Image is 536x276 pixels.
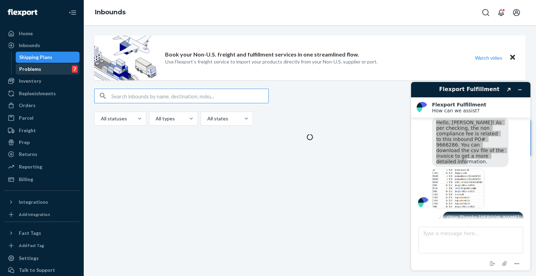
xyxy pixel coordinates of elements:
[66,6,80,20] button: Close Navigation
[100,115,101,122] input: All statuses
[4,253,80,264] a: Settings
[19,255,39,262] div: Settings
[4,100,80,111] a: Orders
[19,163,42,170] div: Reporting
[19,230,41,237] div: Fast Tags
[509,6,523,20] button: Open account menu
[4,161,80,172] a: Reporting
[508,53,517,63] button: Close
[19,30,33,37] div: Home
[19,199,48,206] div: Integrations
[19,77,41,84] div: Inventory
[19,243,44,248] div: Add Fast Tag
[19,127,36,134] div: Freight
[8,9,37,16] img: Flexport logo
[4,227,80,239] button: Fast Tags
[494,6,508,20] button: Open notifications
[405,76,536,276] iframe: Find more information here
[4,40,80,51] a: Inbounds
[19,176,33,183] div: Billing
[89,2,131,23] ol: breadcrumbs
[4,125,80,136] a: Freight
[19,139,30,146] div: Prep
[155,115,156,122] input: All types
[19,90,56,97] div: Replenishments
[4,196,80,208] button: Integrations
[19,114,33,121] div: Parcel
[4,264,80,276] button: Talk to Support
[19,66,41,73] div: Problems
[479,6,493,20] button: Open Search Box
[19,54,52,61] div: Shipping Plans
[4,75,80,87] a: Inventory
[19,267,55,274] div: Talk to Support
[19,151,37,158] div: Returns
[4,174,80,185] a: Billing
[4,241,80,250] a: Add Fast Tag
[165,58,378,65] p: Use Flexport’s freight service to import your products directly from your Non-U.S. supplier or port.
[16,52,80,63] a: Shipping Plans
[19,42,40,49] div: Inbounds
[19,211,50,217] div: Add Integration
[4,210,80,219] a: Add Integration
[4,88,80,99] a: Replenishments
[4,137,80,148] a: Prep
[15,5,30,11] span: Chat
[165,51,359,59] p: Book your Non-U.S. freight and fulfillment services in one streamlined flow.
[95,8,126,16] a: Inbounds
[4,28,80,39] a: Home
[111,89,268,103] input: Search inbounds by name, destination, msku...
[72,66,77,73] div: 7
[470,53,507,63] button: Watch video
[19,102,36,109] div: Orders
[16,64,80,75] a: Problems7
[4,149,80,160] a: Returns
[4,112,80,124] a: Parcel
